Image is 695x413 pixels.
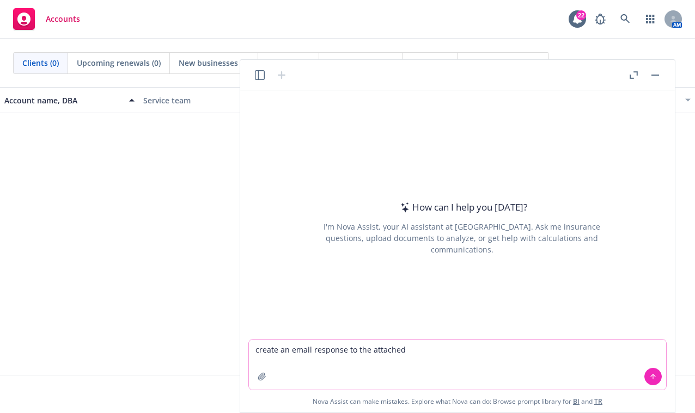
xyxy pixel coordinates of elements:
a: Accounts [9,4,84,34]
a: Switch app [639,8,661,30]
span: Reporting [411,57,448,69]
span: Nova Assist can make mistakes. Explore what Nova can do: Browse prompt library for and [313,390,602,412]
span: Upcoming renewals (0) [77,57,161,69]
a: Search [614,8,636,30]
a: BI [573,397,580,406]
div: How can I help you [DATE]? [397,200,527,214]
span: Untriaged files (0) [328,57,393,69]
span: New businesses (0) [179,57,249,69]
div: 22 [576,10,586,20]
a: TR [594,397,602,406]
span: Archived (0) [267,57,310,69]
textarea: create an email response to the attache [249,340,666,390]
a: Report a Bug [589,8,611,30]
div: I'm Nova Assist, your AI assistant at [GEOGRAPHIC_DATA]. Ask me insurance questions, upload docum... [309,221,615,255]
span: Accounts [46,15,80,23]
span: Customer Directory [466,57,540,69]
div: Service team [143,95,273,106]
button: Service team [139,87,278,113]
span: Clients (0) [22,57,59,69]
div: Account name, DBA [4,95,123,106]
